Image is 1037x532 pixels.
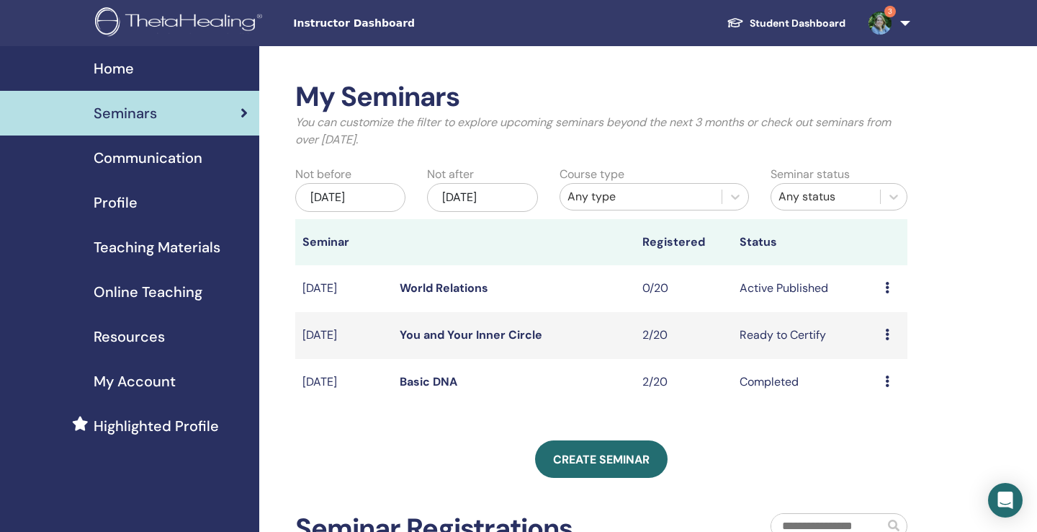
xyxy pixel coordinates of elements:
[778,188,873,205] div: Any status
[732,312,878,359] td: Ready to Certify
[295,265,392,312] td: [DATE]
[400,374,457,389] a: Basic DNA
[94,102,157,124] span: Seminars
[635,312,732,359] td: 2/20
[715,10,857,37] a: Student Dashboard
[635,219,732,265] th: Registered
[635,359,732,406] td: 2/20
[295,219,392,265] th: Seminar
[95,7,267,40] img: logo.png
[94,58,134,79] span: Home
[535,440,668,478] a: Create seminar
[295,114,907,148] p: You can customize the filter to explore upcoming seminars beyond the next 3 months or check out s...
[988,483,1023,518] div: Open Intercom Messenger
[295,81,907,114] h2: My Seminars
[771,166,850,183] label: Seminar status
[400,327,542,342] a: You and Your Inner Circle
[400,280,488,296] a: World Relations
[427,166,474,183] label: Not after
[94,326,165,347] span: Resources
[295,183,405,212] div: [DATE]
[94,236,220,258] span: Teaching Materials
[293,16,509,31] span: Instructor Dashboard
[732,219,878,265] th: Status
[427,183,537,212] div: [DATE]
[94,371,176,392] span: My Account
[732,359,878,406] td: Completed
[295,359,392,406] td: [DATE]
[94,281,202,303] span: Online Teaching
[884,6,896,17] span: 3
[295,166,351,183] label: Not before
[94,147,202,169] span: Communication
[567,188,714,205] div: Any type
[732,265,878,312] td: Active Published
[295,312,392,359] td: [DATE]
[94,192,138,213] span: Profile
[727,17,744,29] img: graduation-cap-white.svg
[94,415,219,437] span: Highlighted Profile
[553,452,650,467] span: Create seminar
[560,166,624,183] label: Course type
[868,12,892,35] img: default.jpg
[635,265,732,312] td: 0/20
